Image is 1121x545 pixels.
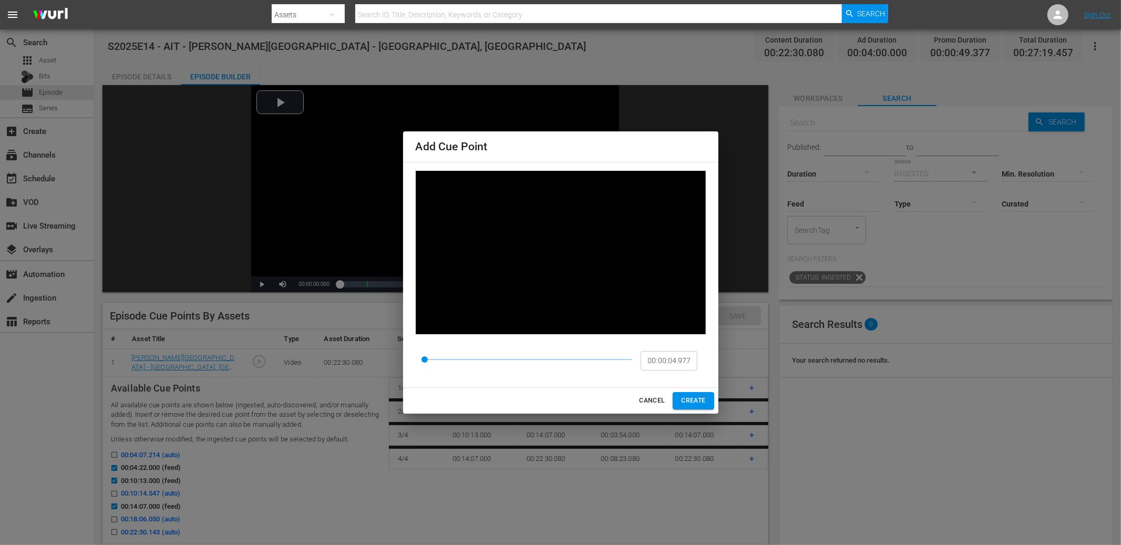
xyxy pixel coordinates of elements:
[635,392,669,409] button: CANCEL
[1084,11,1111,19] a: Sign Out
[673,392,714,409] button: CREATE
[858,4,886,23] span: Search
[639,395,664,406] span: CANCEL
[416,171,706,334] div: Video Player
[25,3,76,27] img: ans4CAIJ8jUAAAAAAAAAAAAAAAAAAAAAAAAgQb4GAAAAAAAAAAAAAAAAAAAAAAAAJMjXAAAAAAAAAAAAAAAAAAAAAAAAgAT5G...
[6,8,19,21] span: menu
[681,395,705,406] span: CREATE
[416,140,706,153] h4: Add Cue Point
